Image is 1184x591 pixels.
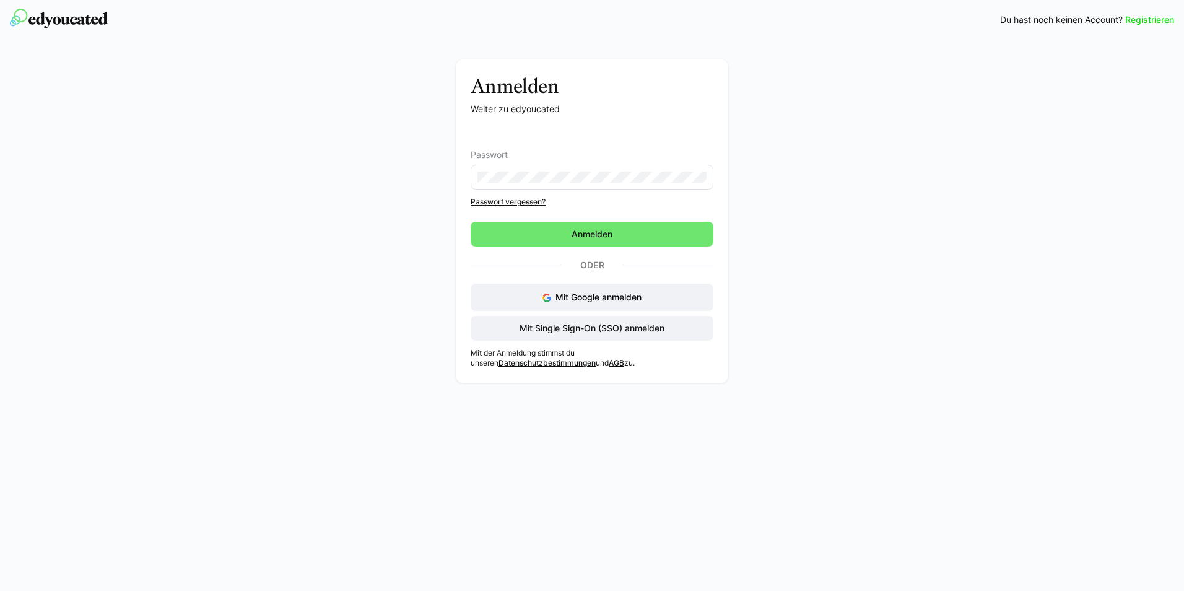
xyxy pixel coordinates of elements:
[471,197,713,207] a: Passwort vergessen?
[471,348,713,368] p: Mit der Anmeldung stimmst du unseren und zu.
[471,150,508,160] span: Passwort
[498,358,596,367] a: Datenschutzbestimmungen
[10,9,108,28] img: edyoucated
[1000,14,1123,26] span: Du hast noch keinen Account?
[562,256,622,274] p: Oder
[555,292,642,302] span: Mit Google anmelden
[471,103,713,115] p: Weiter zu edyoucated
[471,316,713,341] button: Mit Single Sign-On (SSO) anmelden
[609,358,624,367] a: AGB
[518,322,666,335] span: Mit Single Sign-On (SSO) anmelden
[1125,14,1174,26] a: Registrieren
[471,222,713,247] button: Anmelden
[471,284,713,311] button: Mit Google anmelden
[471,74,713,98] h3: Anmelden
[570,228,614,240] span: Anmelden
